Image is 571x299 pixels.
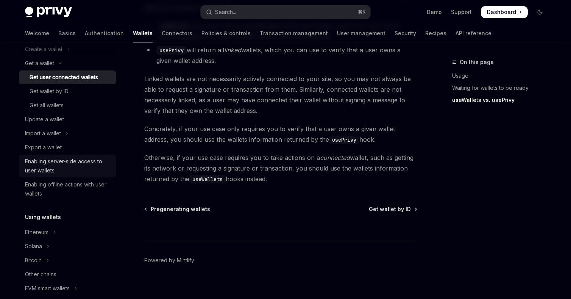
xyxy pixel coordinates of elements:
a: Powered by Mintlify [144,257,194,264]
a: Usage [452,70,552,82]
div: Solana [25,242,42,251]
span: On this page [460,58,494,67]
a: Transaction management [260,24,328,42]
code: usePrivy [329,136,359,144]
div: Get all wallets [30,101,64,110]
img: dark logo [25,7,72,17]
a: Security [395,24,416,42]
a: Pregenerating wallets [145,205,210,213]
a: Demo [427,8,442,16]
button: Toggle Solana section [19,240,116,253]
div: EVM smart wallets [25,284,70,293]
span: ⌘ K [358,9,366,15]
a: Waiting for wallets to be ready [452,82,552,94]
a: Policies & controls [201,24,251,42]
div: Get a wallet [25,59,54,68]
a: Recipes [425,24,446,42]
a: Authentication [85,24,124,42]
button: Toggle dark mode [534,6,546,18]
button: Toggle EVM smart wallets section [19,282,116,295]
button: Toggle Import a wallet section [19,127,116,140]
div: Search... [215,8,236,17]
div: Enabling server-side access to user wallets [25,157,111,175]
a: Get user connected wallets [19,70,116,84]
a: Get wallet by ID [19,85,116,98]
li: will return all wallets, which you can use to verify that a user owns a given wallet address. [144,45,417,66]
a: Get all wallets [19,99,116,112]
button: Toggle Get a wallet section [19,56,116,70]
a: Enabling server-side access to user wallets [19,155,116,177]
a: Enabling offline actions with user wallets [19,178,116,200]
span: Dashboard [487,8,516,16]
button: Toggle Bitcoin section [19,254,116,267]
button: Toggle Ethereum section [19,225,116,239]
span: Get wallet by ID [369,205,411,213]
div: Other chains [25,270,56,279]
a: Update a wallet [19,113,116,126]
em: connected [320,154,350,161]
span: Otherwise, if your use case requires you to take actions on a wallet, such as getting its network... [144,152,417,184]
button: Open search [201,5,370,19]
div: Export a wallet [25,143,62,152]
a: Export a wallet [19,141,116,154]
code: useWallets [189,175,226,183]
div: Get user connected wallets [30,73,98,82]
a: useWallets vs. usePrivy [452,94,552,106]
div: Import a wallet [25,129,61,138]
code: usePrivy [156,46,187,55]
span: Linked wallets are not necessarily actively connected to your site, so you may not always be able... [144,74,417,116]
div: Update a wallet [25,115,64,124]
span: Pregenerating wallets [151,205,210,213]
em: linked [224,46,241,54]
a: Support [451,8,472,16]
a: Basics [58,24,76,42]
div: Bitcoin [25,256,42,265]
a: User management [337,24,385,42]
span: Concretely, if your use case only requires you to verify that a user owns a given wallet address,... [144,124,417,145]
div: Enabling offline actions with user wallets [25,180,111,198]
a: Dashboard [481,6,528,18]
a: Connectors [162,24,192,42]
a: Other chains [19,268,116,281]
a: Welcome [25,24,49,42]
div: Ethereum [25,228,48,237]
div: Get wallet by ID [30,87,69,96]
a: Wallets [133,24,153,42]
h5: Using wallets [25,213,61,222]
a: API reference [456,24,491,42]
a: Get wallet by ID [369,205,417,213]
